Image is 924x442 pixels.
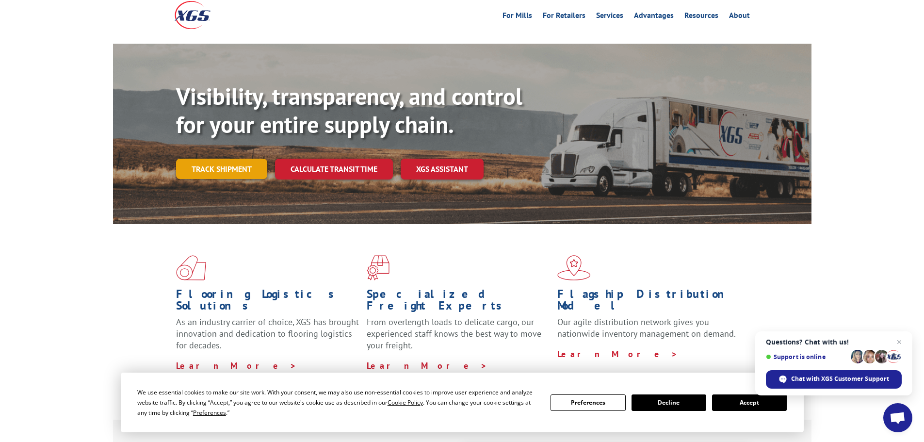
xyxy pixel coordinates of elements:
span: Cookie Policy [388,398,423,407]
a: Learn More > [367,360,487,371]
img: xgs-icon-focused-on-flooring-red [367,255,389,280]
div: We use essential cookies to make our site work. With your consent, we may also use non-essential ... [137,387,539,418]
p: From overlength loads to delicate cargo, our experienced staff knows the best way to move your fr... [367,316,550,360]
div: Cookie Consent Prompt [121,373,804,432]
h1: Flagship Distribution Model [557,288,741,316]
img: xgs-icon-flagship-distribution-model-red [557,255,591,280]
div: Open chat [883,403,912,432]
a: Track shipment [176,159,267,179]
img: xgs-icon-total-supply-chain-intelligence-red [176,255,206,280]
h1: Flooring Logistics Solutions [176,288,359,316]
a: About [729,12,750,22]
span: As an industry carrier of choice, XGS has brought innovation and dedication to flooring logistics... [176,316,359,351]
button: Preferences [551,394,625,411]
a: Learn More > [176,360,297,371]
a: Services [596,12,623,22]
span: Our agile distribution network gives you nationwide inventory management on demand. [557,316,736,339]
a: For Mills [503,12,532,22]
a: Learn More > [557,348,678,360]
h1: Specialized Freight Experts [367,288,550,316]
a: Advantages [634,12,674,22]
b: Visibility, transparency, and control for your entire supply chain. [176,81,522,139]
button: Accept [712,394,787,411]
a: Resources [684,12,718,22]
div: Chat with XGS Customer Support [766,370,902,389]
button: Decline [632,394,706,411]
span: Chat with XGS Customer Support [791,375,889,383]
span: Preferences [193,409,226,417]
a: Calculate transit time [275,159,393,180]
span: Questions? Chat with us! [766,338,902,346]
span: Close chat [893,336,905,348]
span: Support is online [766,353,847,360]
a: For Retailers [543,12,585,22]
a: XGS ASSISTANT [401,159,484,180]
